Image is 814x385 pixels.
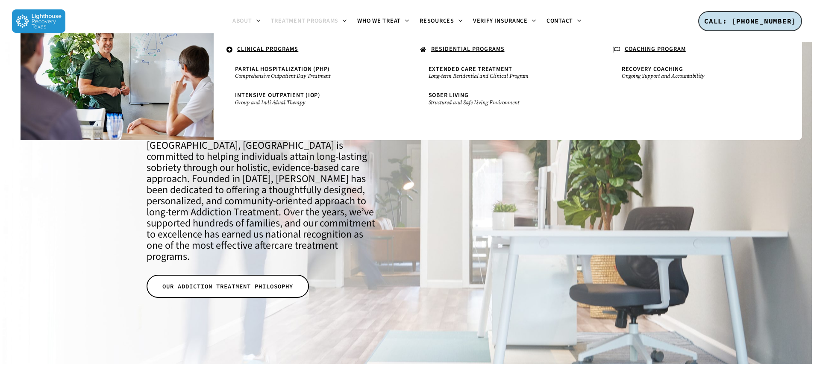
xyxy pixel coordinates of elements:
[429,99,579,106] small: Structured and Safe Living Environment
[235,73,385,79] small: Comprehensive Outpatient Day Treatment
[547,17,573,25] span: Contact
[271,17,339,25] span: Treatment Programs
[698,11,802,32] a: CALL: [PHONE_NUMBER]
[416,42,592,58] a: RESIDENTIAL PROGRAMS
[12,9,65,33] img: Lighthouse Recovery Texas
[162,282,293,291] span: OUR ADDICTION TREATMENT PHILOSOPHY
[231,62,390,84] a: Partial Hospitalization (PHP)Comprehensive Outpatient Day Treatment
[33,45,35,53] span: .
[429,73,579,79] small: Long-term Residential and Clinical Program
[431,45,505,53] u: RESIDENTIAL PROGRAMS
[237,45,298,53] u: CLINICAL PROGRAMS
[357,17,401,25] span: Who We Treat
[266,18,353,25] a: Treatment Programs
[609,42,785,58] a: COACHING PROGRAM
[625,45,686,53] u: COACHING PROGRAM
[232,17,252,25] span: About
[424,88,583,110] a: Sober LivingStructured and Safe Living Environment
[235,99,385,106] small: Group and Individual Therapy
[235,91,320,100] span: Intensive Outpatient (IOP)
[622,65,683,73] span: Recovery Coaching
[222,42,398,58] a: CLINICAL PROGRAMS
[227,18,266,25] a: About
[424,62,583,84] a: Extended Care TreatmentLong-term Residential and Clinical Program
[473,17,528,25] span: Verify Insurance
[429,91,469,100] span: Sober Living
[429,65,512,73] span: Extended Care Treatment
[147,129,380,262] h4: Our Addiction Treatment Center in [GEOGRAPHIC_DATA], [GEOGRAPHIC_DATA] is committed to helping in...
[704,17,796,25] span: CALL: [PHONE_NUMBER]
[352,18,414,25] a: Who We Treat
[617,62,776,84] a: Recovery CoachingOngoing Support and Accountability
[235,65,330,73] span: Partial Hospitalization (PHP)
[414,18,468,25] a: Resources
[29,42,205,57] a: .
[231,88,390,110] a: Intensive Outpatient (IOP)Group and Individual Therapy
[468,18,541,25] a: Verify Insurance
[420,17,454,25] span: Resources
[541,18,587,25] a: Contact
[622,73,772,79] small: Ongoing Support and Accountability
[147,275,309,298] a: OUR ADDICTION TREATMENT PHILOSOPHY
